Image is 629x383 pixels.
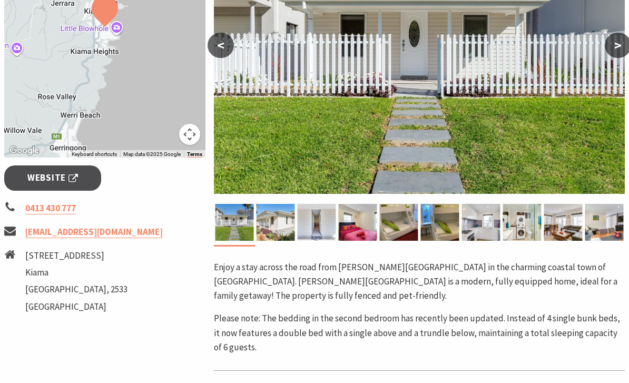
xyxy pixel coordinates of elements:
li: [STREET_ADDRESS] [25,249,127,263]
button: < [208,33,234,58]
button: Map camera controls [179,124,200,145]
p: Please note: The bedding in the second bedroom has recently been updated. Instead of 4 single bun... [214,312,625,355]
button: Keyboard shortcuts [72,151,117,159]
span: Map data ©2025 Google [123,152,181,158]
li: [GEOGRAPHIC_DATA] [25,300,127,315]
p: Enjoy a stay across the road from [PERSON_NAME][GEOGRAPHIC_DATA] in the charming coastal town of ... [214,261,625,304]
a: 0413 430 777 [25,203,76,215]
li: Kiama [25,266,127,280]
a: Click to see this area on Google Maps [7,144,42,158]
a: Terms (opens in new tab) [187,152,202,158]
img: Google [7,144,42,158]
a: [EMAIL_ADDRESS][DOMAIN_NAME] [25,227,163,239]
li: [GEOGRAPHIC_DATA], 2533 [25,283,127,297]
span: Website [27,171,78,185]
a: Website [4,166,101,191]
